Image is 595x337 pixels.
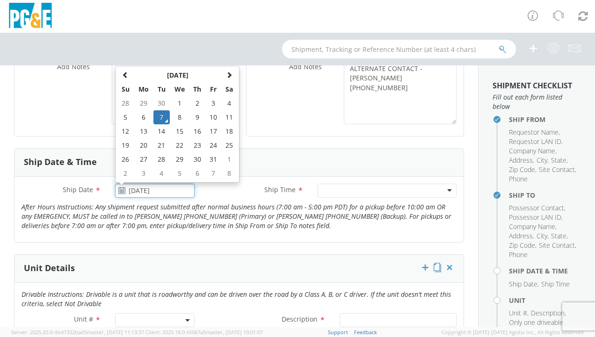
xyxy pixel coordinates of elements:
td: 9 [189,110,205,124]
td: 2 [117,166,134,180]
td: 10 [206,110,222,124]
span: Fill out each form listed below [493,93,581,111]
strong: Shipment Checklist [493,80,572,91]
li: , [509,203,566,213]
li: , [551,231,568,241]
li: , [509,213,563,222]
span: Unit # [509,308,527,317]
li: , [509,231,534,241]
span: Ship Time [541,280,570,288]
td: 27 [134,152,153,166]
span: Requestor LAN ID [509,137,561,146]
td: 5 [170,166,189,180]
td: 28 [153,152,170,166]
span: Address [509,156,533,165]
i: Drivable Instructions: Drivable is a unit that is roadworthy and can be driven over the road by a... [22,290,451,308]
td: 2 [189,96,205,110]
span: master, [DATE] 11:13:37 [87,329,144,336]
span: Description [282,315,318,323]
td: 12 [117,124,134,138]
li: , [509,128,560,137]
span: Company Name [509,222,555,231]
td: 30 [189,152,205,166]
td: 20 [134,138,153,152]
td: 3 [134,166,153,180]
li: , [509,222,557,231]
td: 11 [221,110,237,124]
h4: Ship To [509,192,581,199]
h4: Unit [509,297,581,304]
li: , [539,241,576,250]
td: 13 [134,124,153,138]
span: City [537,231,547,240]
span: City [537,156,547,165]
td: 8 [221,166,237,180]
td: 23 [189,138,205,152]
a: Support [328,329,348,336]
th: Su [117,82,134,96]
li: , [509,156,534,165]
span: Next Month [226,72,232,78]
td: 22 [170,138,189,152]
td: 6 [134,110,153,124]
td: 29 [170,152,189,166]
span: Phone [509,174,528,183]
td: 19 [117,138,134,152]
td: 14 [153,124,170,138]
td: 18 [221,124,237,138]
li: , [551,156,568,165]
li: , [531,308,566,318]
span: Company Name [509,146,555,155]
h4: Ship Date & Time [509,267,581,274]
th: Th [189,82,205,96]
td: 16 [189,124,205,138]
li: , [509,308,529,318]
li: , [509,241,537,250]
td: 7 [206,166,222,180]
td: 31 [206,152,222,166]
td: 4 [221,96,237,110]
span: Copyright © [DATE]-[DATE] Agistix Inc., All Rights Reserved [442,329,584,336]
td: 21 [153,138,170,152]
th: Fr [206,82,222,96]
th: We [170,82,189,96]
li: , [509,146,557,156]
input: Shipment, Tracking or Reference Number (at least 4 chars) [282,40,516,58]
span: Add Notes [289,62,322,71]
th: Tu [153,82,170,96]
span: Zip Code [509,241,535,250]
span: Requestor Name [509,128,559,136]
td: 30 [153,96,170,110]
span: Ship Time [264,185,296,194]
td: 24 [206,138,222,152]
span: Client: 2025.18.0-fd567a5 [145,329,263,336]
span: Phone [509,250,528,259]
span: Possessor Contact [509,203,564,212]
span: Description [531,308,565,317]
li: , [509,165,537,174]
th: Sa [221,82,237,96]
span: Ship Date [509,280,537,288]
span: Server: 2025.20.0-db47332bad5 [11,329,144,336]
span: Unit # [74,315,93,323]
td: 5 [117,110,134,124]
td: 7 [153,110,170,124]
td: 1 [170,96,189,110]
td: 26 [117,152,134,166]
li: , [537,156,549,165]
span: Site Contact [539,165,575,174]
th: Mo [134,82,153,96]
td: 4 [153,166,170,180]
td: 25 [221,138,237,152]
h3: Unit Details [24,264,75,273]
td: 3 [206,96,222,110]
li: , [509,280,539,289]
th: Select Month [134,68,221,82]
td: 28 [117,96,134,110]
li: , [537,231,549,241]
li: , [539,165,576,174]
h3: Ship Date & Time [24,158,97,167]
span: Possessor LAN ID [509,213,561,222]
img: pge-logo-06675f144f4cfa6a6814.png [7,3,54,30]
a: Feedback [354,329,377,336]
